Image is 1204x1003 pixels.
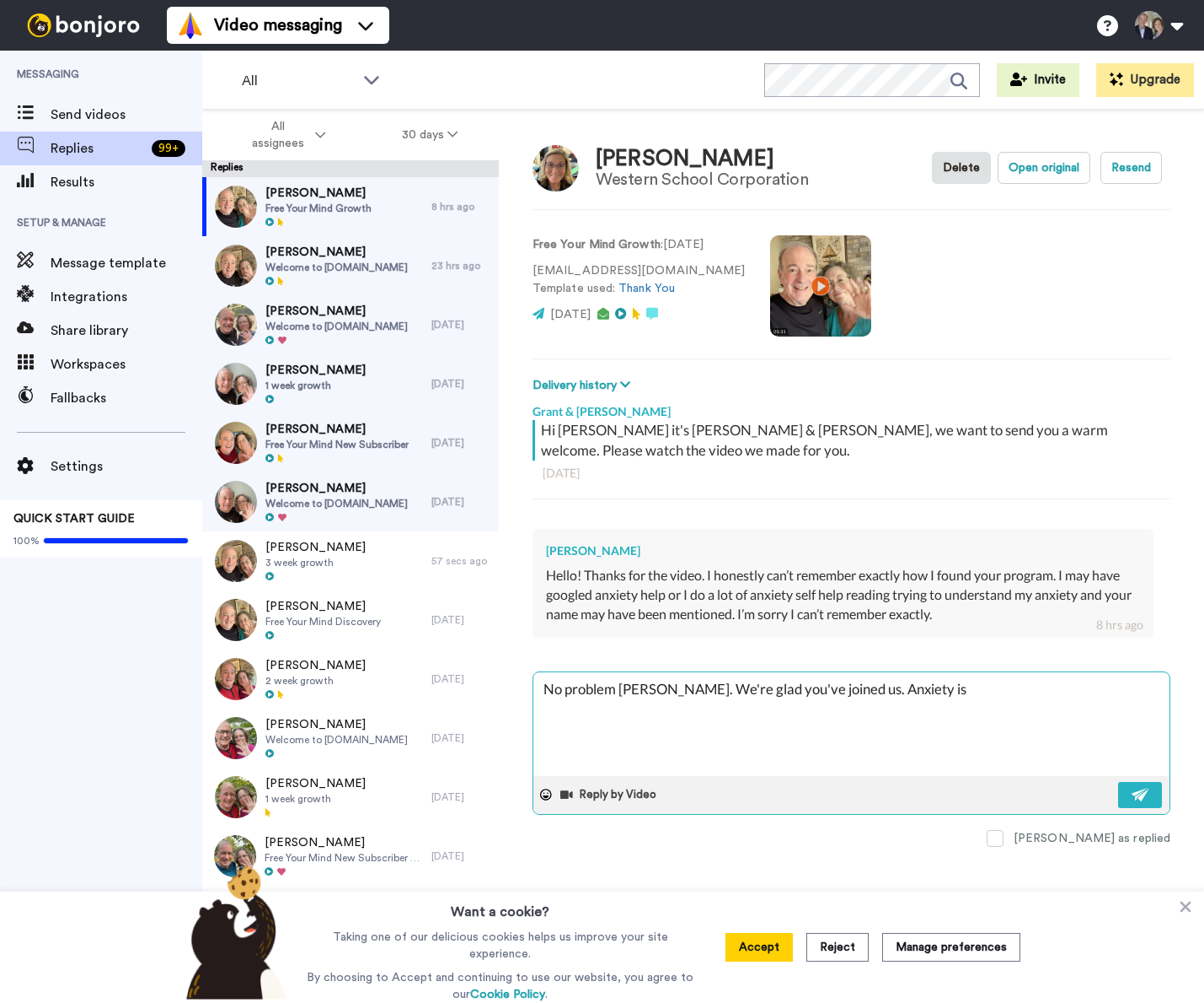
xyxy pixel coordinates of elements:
[51,253,202,273] span: Message template
[533,672,1169,776] textarea: No problem [PERSON_NAME]. We're glad you've joined us. Anxiety is
[302,929,698,963] p: Taking one of our delicious cookies helps us improve your site experience.
[202,768,499,827] a: [PERSON_NAME]1 week growth[DATE]
[265,185,372,202] span: [PERSON_NAME]
[541,420,1166,461] div: Hi [PERSON_NAME] it's [PERSON_NAME] & [PERSON_NAME], we want to send you a warm welcome. Please w...
[998,152,1090,184] button: Open original
[431,672,490,686] div: [DATE]
[202,650,499,709] a: [PERSON_NAME]2 week growth[DATE]
[51,354,202,375] span: Workspaces
[265,556,366,569] span: 3 week growth
[559,782,661,807] button: Reply by Video
[431,554,490,568] div: 57 secs ago
[265,497,408,510] span: Welcome to [DOMAIN_NAME]
[532,145,579,191] img: Image of Gena Harshman
[431,200,490,213] div: 8 hrs ago
[51,172,202,192] span: Results
[431,436,490,450] div: [DATE]
[1096,617,1143,634] div: 8 hrs ago
[997,63,1079,97] button: Invite
[431,849,490,863] div: [DATE]
[265,539,366,556] span: [PERSON_NAME]
[532,376,635,395] button: Delivery history
[215,540,257,582] img: 81d58c06-008c-4f70-9c69-52702dd7b192-thumb.jpg
[265,480,408,497] span: [PERSON_NAME]
[202,236,499,295] a: [PERSON_NAME]Welcome to [DOMAIN_NAME]23 hrs ago
[265,851,423,865] span: Free Your Mind New Subscriber Growth
[214,13,342,37] span: Video messaging
[431,495,490,509] div: [DATE]
[242,71,355,91] span: All
[882,933,1020,962] button: Manage preferences
[202,827,499,886] a: [PERSON_NAME]Free Your Mind New Subscriber Growth[DATE]
[431,377,490,391] div: [DATE]
[265,615,381,628] span: Free Your Mind Discovery
[215,599,257,641] img: bb1fe169-3c37-4184-8dc1-c2d535d06e99-thumb.jpg
[1132,788,1150,801] img: send-white.svg
[470,989,545,1000] a: Cookie Policy
[431,731,490,745] div: [DATE]
[202,590,499,650] a: [PERSON_NAME]Free Your Mind Discovery[DATE]
[215,363,257,405] img: 11acb9e6-415f-4e6b-a9d2-b2776f755deb-thumb.jpg
[451,892,549,922] h3: Want a cookie?
[265,657,366,674] span: [PERSON_NAME]
[265,320,408,333] span: Welcome to [DOMAIN_NAME]
[202,413,499,472] a: [PERSON_NAME]Free Your Mind New Subscriber[DATE]
[202,886,499,945] a: [PERSON_NAME][DATE]2 week growth[DATE]
[202,354,499,413] a: [PERSON_NAME]1 week growth[DATE]
[215,658,257,700] img: bb6a3883-fa3c-440e-aa77-f3ebf58ce9c8-thumb.jpg
[20,13,147,37] img: bj-logo-header-white.svg
[265,362,366,379] span: [PERSON_NAME]
[364,120,496,150] button: 30 days
[265,775,366,792] span: [PERSON_NAME]
[596,170,809,189] div: Western School Corporation
[265,834,423,851] span: [PERSON_NAME]
[265,303,408,320] span: [PERSON_NAME]
[202,531,499,590] a: [PERSON_NAME]3 week growth57 secs ago
[215,717,257,759] img: 88542f1b-58ce-406c-8add-5636733e7c54-thumb.jpg
[431,613,490,627] div: [DATE]
[265,716,408,733] span: [PERSON_NAME]
[202,295,499,354] a: [PERSON_NAME]Welcome to [DOMAIN_NAME][DATE]
[171,865,296,1000] img: bear-with-cookie.png
[546,542,1140,559] div: [PERSON_NAME]
[265,244,408,261] span: [PERSON_NAME]
[431,790,490,804] div: [DATE]
[302,969,698,1003] p: By choosing to Accept and continuing to use our website, you agree to our .
[51,321,202,341] span: Share library
[202,160,499,177] div: Replies
[265,733,408,747] span: Welcome to [DOMAIN_NAME]
[431,318,490,332] div: [DATE]
[51,138,145,159] span: Replies
[532,395,1170,420] div: Grant & [PERSON_NAME]
[532,236,745,254] p: : [DATE]
[596,147,809,171] div: [PERSON_NAME]
[243,118,312,152] span: All assignees
[51,105,202,125] span: Send videos
[725,933,793,962] button: Accept
[215,776,257,818] img: 993fecc0-8ef1-469e-8951-3f29546a9450-thumb.jpg
[550,309,591,321] span: [DATE]
[543,465,1160,482] div: [DATE]
[51,287,202,307] span: Integrations
[215,304,257,346] img: cbc30ce3-2754-4981-b2fe-469035c81008-thumb.jpg
[202,709,499,768] a: [PERSON_NAME]Welcome to [DOMAIN_NAME][DATE]
[265,674,366,688] span: 2 week growth
[214,835,256,877] img: 7dee9b73-e32c-4ee4-a35a-cd25ffd18f9d-thumb.jpg
[1014,830,1170,847] div: [PERSON_NAME] as replied
[265,202,372,215] span: Free Your Mind Growth
[546,566,1140,624] div: Hello! Thanks for the video. I honestly can’t remember exactly how I found your program. I may ha...
[51,456,202,477] span: Settings
[265,261,408,274] span: Welcome to [DOMAIN_NAME]
[265,438,409,451] span: Free Your Mind New Subscriber
[152,140,185,157] div: 99 +
[215,481,257,523] img: 0c50a3f4-888b-4e91-bd41-c6d7debd1e28-thumb.jpg
[932,152,991,184] button: Delete
[1096,63,1194,97] button: Upgrade
[202,472,499,531] a: [PERSON_NAME]Welcome to [DOMAIN_NAME][DATE]
[265,421,409,438] span: [PERSON_NAME]
[265,792,366,806] span: 1 week growth
[206,111,364,159] button: All assignees
[265,379,366,392] span: 1 week growth
[215,422,257,464] img: cb74e0b3-9a19-42c1-a171-9ef6f5b96cda-thumb.jpg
